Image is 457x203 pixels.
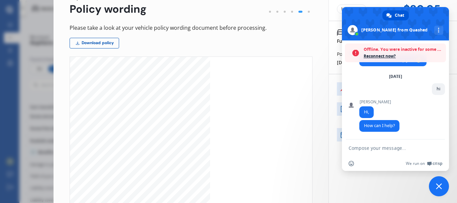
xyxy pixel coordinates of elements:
div: Policy wording [70,3,147,15]
img: free cancel icon [337,128,350,141]
div: Full [337,37,345,44]
div: [DATE] [389,75,402,79]
div: / mo [441,3,449,15]
div: More channels [434,26,443,35]
a: Download policy [70,38,119,48]
span: We run on [406,161,425,166]
span: Crisp [433,161,442,166]
div: $80.05 [403,3,441,15]
span: Chat [395,10,404,20]
div: Close chat [429,176,449,196]
div: [DATE] [337,59,352,66]
span: How can I help? [364,123,395,128]
a: We run onCrisp [406,161,442,166]
span: Hi, [364,109,369,115]
span: Offline. You were inactive for some time. [364,46,443,53]
img: buy online icon [337,102,350,116]
div: Policy start date [337,50,373,58]
span: Insert an emoji [349,161,354,166]
img: insurer icon [337,82,350,96]
textarea: Compose your message... [349,145,428,151]
span: CARMINDER [108,107,188,133]
div: Please take a look at your vehicle policy wording document before processing. [70,23,312,32]
span: hi [437,86,440,92]
div: Chat [382,10,409,20]
span: [PERSON_NAME] [359,100,391,104]
span: Reconnect now? [364,53,443,60]
span: Driving Confidence [108,96,188,106]
span: MOTOR VEHICLE INSURANCE [108,132,187,143]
